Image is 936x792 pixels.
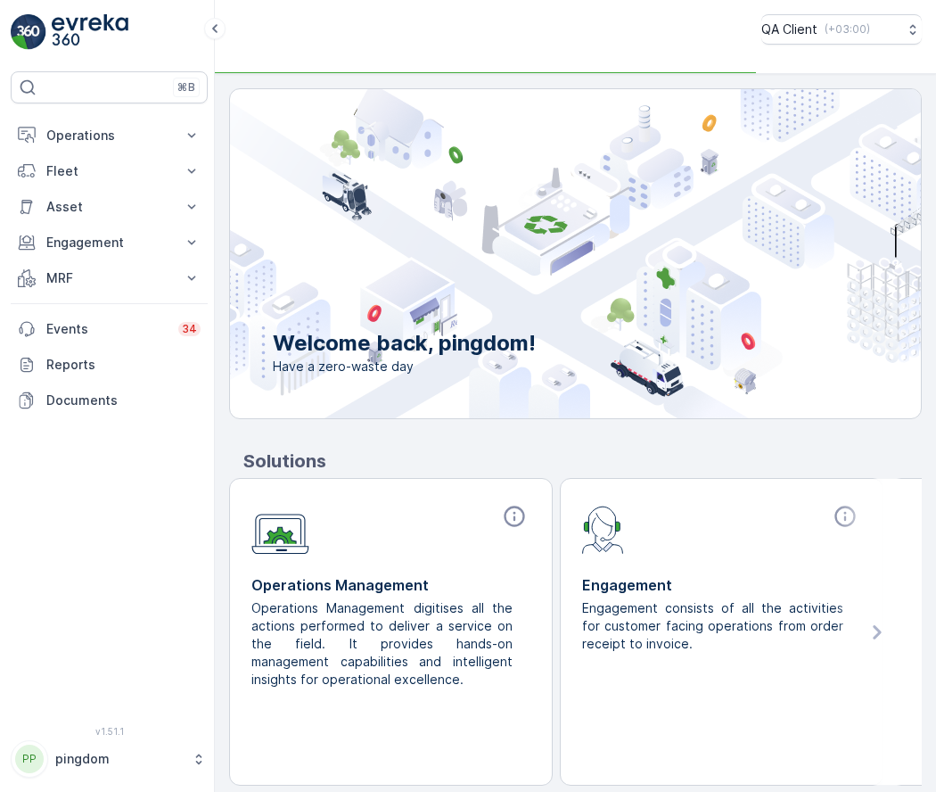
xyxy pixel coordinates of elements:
p: Solutions [243,448,922,474]
p: ( +03:00 ) [825,22,870,37]
span: Have a zero-waste day [273,358,536,375]
p: Events [46,320,168,338]
p: 34 [182,322,197,336]
p: Operations Management digitises all the actions performed to deliver a service on the field. It p... [251,599,516,689]
button: Engagement [11,225,208,260]
img: city illustration [150,89,921,418]
button: MRF [11,260,208,296]
img: module-icon [251,504,309,555]
p: Fleet [46,162,172,180]
p: Operations [46,127,172,144]
p: Asset [46,198,172,216]
p: Operations Management [251,574,530,596]
p: pingdom [55,750,183,768]
p: Engagement [582,574,861,596]
div: PP [15,745,44,773]
p: Engagement consists of all the activities for customer facing operations from order receipt to in... [582,599,847,653]
p: ⌘B [177,80,195,95]
button: Fleet [11,153,208,189]
a: Documents [11,383,208,418]
button: PPpingdom [11,740,208,778]
button: Asset [11,189,208,225]
a: Events34 [11,311,208,347]
p: Welcome back, pingdom! [273,329,536,358]
img: logo [11,14,46,50]
img: module-icon [582,504,624,554]
p: Engagement [46,234,172,252]
span: v 1.51.1 [11,726,208,737]
button: Operations [11,118,208,153]
p: Documents [46,392,201,409]
p: QA Client [761,21,817,38]
p: MRF [46,269,172,287]
a: Reports [11,347,208,383]
p: Reports [46,356,201,374]
img: logo_light-DOdMpM7g.png [52,14,128,50]
button: QA Client(+03:00) [761,14,922,45]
